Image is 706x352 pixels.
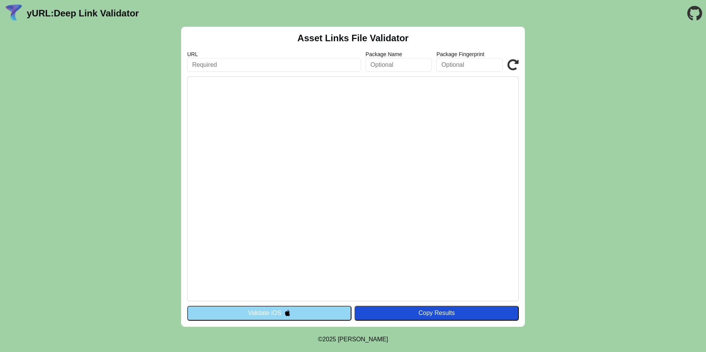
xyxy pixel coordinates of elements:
a: yURL:Deep Link Validator [27,8,139,19]
label: Package Fingerprint [436,51,503,57]
a: Michael Ibragimchayev's Personal Site [338,336,388,342]
h2: Asset Links File Validator [298,33,409,44]
label: Package Name [366,51,432,57]
input: Optional [366,58,432,72]
button: Validate iOS [187,306,351,320]
img: appleIcon.svg [284,310,291,316]
input: Required [187,58,361,72]
div: Copy Results [358,310,515,316]
button: Copy Results [355,306,519,320]
label: URL [187,51,361,57]
img: yURL Logo [4,3,24,23]
span: 2025 [322,336,336,342]
footer: © [318,327,388,352]
input: Optional [436,58,503,72]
